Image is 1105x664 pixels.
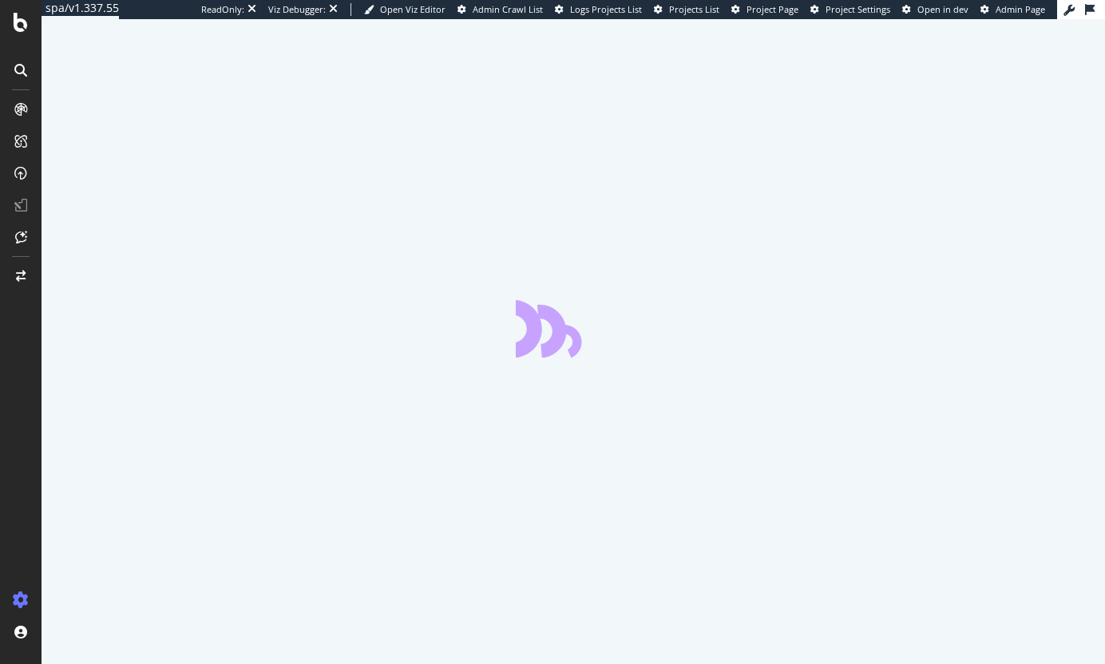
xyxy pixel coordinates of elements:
a: Open in dev [902,3,968,16]
span: Admin Crawl List [473,3,543,15]
div: Viz Debugger: [268,3,326,16]
span: Project Page [747,3,798,15]
span: Open Viz Editor [380,3,446,15]
a: Logs Projects List [555,3,642,16]
span: Projects List [669,3,719,15]
a: Projects List [654,3,719,16]
div: animation [516,300,631,358]
span: Logs Projects List [570,3,642,15]
span: Project Settings [826,3,890,15]
a: Open Viz Editor [364,3,446,16]
a: Admin Page [980,3,1045,16]
a: Project Settings [810,3,890,16]
a: Project Page [731,3,798,16]
div: ReadOnly: [201,3,244,16]
span: Open in dev [917,3,968,15]
a: Admin Crawl List [457,3,543,16]
span: Admin Page [996,3,1045,15]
